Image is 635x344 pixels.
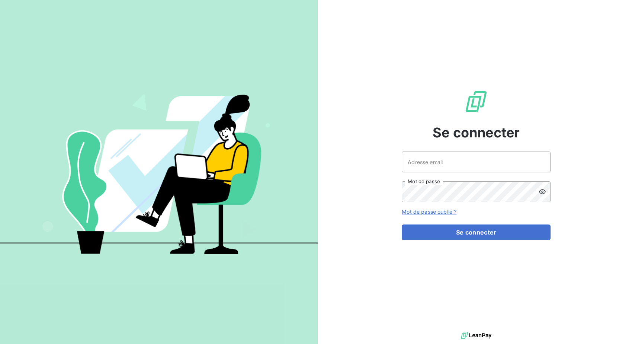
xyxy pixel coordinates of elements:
[402,152,551,172] input: placeholder
[402,208,456,215] a: Mot de passe oublié ?
[433,122,520,143] span: Se connecter
[402,224,551,240] button: Se connecter
[464,90,488,114] img: Logo LeanPay
[461,330,491,341] img: logo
